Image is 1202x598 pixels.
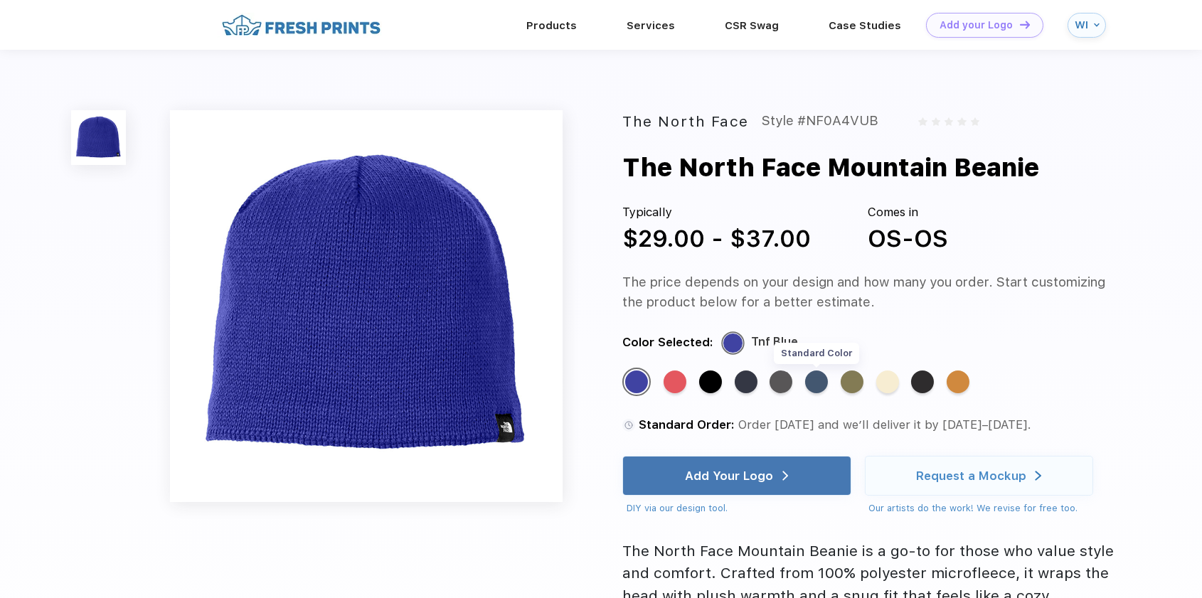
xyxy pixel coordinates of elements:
[639,417,735,432] span: Standard Order:
[770,370,792,393] div: Asphalt Grey
[869,501,1093,516] div: Our artists do the work! We revise for free too.
[916,469,1026,483] div: Request a Mockup
[762,110,878,133] div: Style #NF0A4VUB
[932,117,940,126] img: gray_star.svg
[868,203,948,222] div: Comes in
[1020,21,1030,28] img: DT
[957,117,966,126] img: gray_star.svg
[876,370,899,393] div: Vintage White
[1075,19,1090,31] div: WI
[526,19,577,32] a: Products
[622,149,1039,187] div: The North Face Mountain Beanie
[218,13,385,38] img: fo%20logo%202.webp
[622,272,1115,312] div: The price depends on your design and how many you order. Start customizing the product below for ...
[947,370,969,393] div: Timber Tan
[940,19,1013,31] div: Add your Logo
[945,117,953,126] img: gray_star.svg
[622,419,635,432] img: standard order
[1035,471,1041,481] img: white arrow
[699,370,722,393] div: TNF Black
[911,370,934,393] div: TNF Dark Grey Heather
[170,110,563,503] img: func=resize&h=640
[971,117,979,126] img: gray_star.svg
[735,370,757,393] div: Urban Navy
[622,203,811,222] div: Typically
[622,333,713,353] div: Color Selected:
[1094,22,1100,28] img: arrow_down_blue.svg
[805,370,828,393] div: Blue Wing
[622,221,811,256] div: $29.00 - $37.00
[71,110,127,166] img: func=resize&h=100
[841,370,863,393] div: Burnt Olive Green
[738,417,1031,432] span: Order [DATE] and we’ll deliver it by [DATE]–[DATE].
[664,370,686,393] div: Cardinal Red
[751,333,798,353] div: Tnf Blue
[918,117,927,126] img: gray_star.svg
[622,110,748,133] div: The North Face
[868,221,948,256] div: OS-OS
[627,501,851,516] div: DIY via our design tool.
[686,469,774,483] div: Add Your Logo
[782,471,789,481] img: white arrow
[625,370,648,393] div: TNF Blue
